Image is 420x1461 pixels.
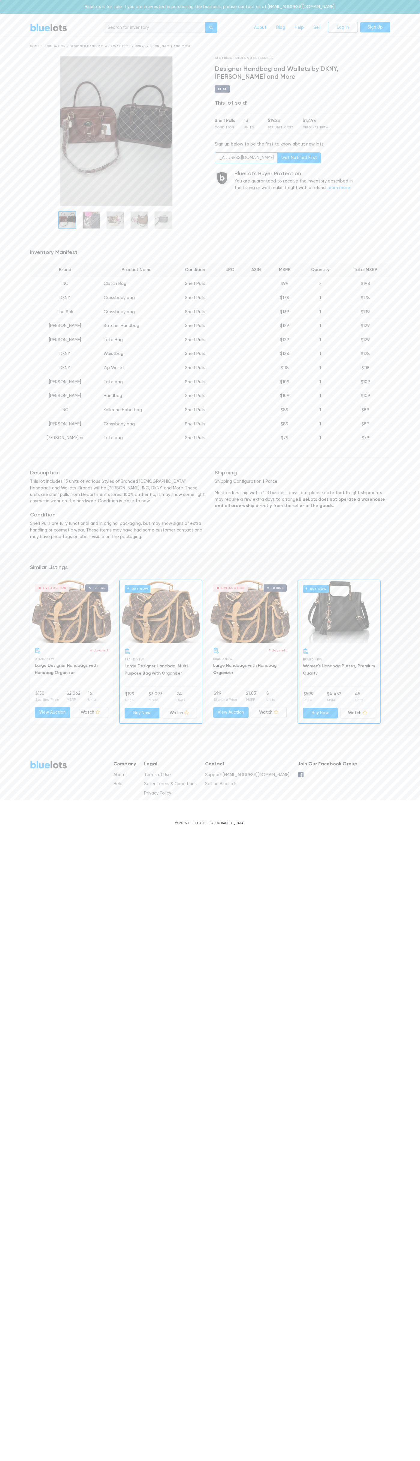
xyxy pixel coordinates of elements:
div: Original Retail [303,125,331,130]
div: You are guaranteed to receive the inventory described in the listing or we'll make it right with ... [234,170,360,191]
p: Units [355,697,363,703]
td: Tote Bag [100,333,173,347]
div: Per Unit Cost [268,125,294,130]
td: 1 [300,347,341,361]
li: $99 [214,690,237,702]
td: Shelf Pulls [173,361,217,375]
p: Starting Price [214,697,237,702]
div: Live Auction [221,587,245,590]
th: ASIN [243,263,270,277]
div: Live Auction [43,587,67,590]
div: $19.23 [268,118,294,124]
li: 24 [177,691,185,703]
a: Buy Now [298,580,380,643]
p: Starting Price [35,697,59,702]
a: Log In [328,22,358,33]
a: About [113,772,126,777]
td: Shelf Pulls [173,305,217,319]
p: MSRP [327,697,341,703]
a: About [249,22,271,33]
a: Large Designer Handbags with Handbag Organizer [35,663,98,675]
p: 4 days left [90,648,108,653]
a: Watch [162,708,197,718]
a: Learn more [327,185,350,190]
div: Shelf Pulls [215,118,235,124]
th: UPC [217,263,243,277]
p: Units [177,697,185,703]
td: Shelf Pulls [173,389,217,403]
p: Most orders ship within 1-3 business days, but please note that freight shipments may require a f... [215,490,390,509]
td: 1 [300,333,341,347]
td: $129 [341,319,390,333]
td: Waistbag [100,347,173,361]
a: Seller Terms & Conditions [144,781,197,786]
li: $599 [304,691,314,703]
td: Tote bag [100,375,173,389]
div: Home / Liquidation / Designer Handbag and Wallets by DKNY, [PERSON_NAME] and More [30,44,390,49]
li: $4,452 [327,691,341,703]
td: 1 [300,375,341,389]
td: $89 [270,403,300,417]
td: Shelf Pulls [173,403,217,417]
td: $118 [341,361,390,375]
td: 1 [300,431,341,445]
a: View Auction [35,707,71,718]
td: DKNY [30,291,100,305]
td: INC [30,403,100,417]
a: Blog [271,22,290,33]
span: Brand New [35,657,54,660]
td: 1 [300,319,341,333]
td: 1 [300,403,341,417]
td: $89 [341,417,390,431]
h5: Inventory Manifest [30,249,390,256]
a: Sign Up [360,22,390,33]
td: Shelf Pulls [173,277,217,291]
td: DKNY [30,347,100,361]
h5: Company [113,761,136,767]
span: Brand New [303,658,322,661]
td: [PERSON_NAME] [30,417,100,431]
button: Get Notified First [277,152,321,163]
li: 16 [88,690,96,702]
li: $150 [35,690,59,702]
td: Shelf Pulls [173,319,217,333]
a: Women's Handbag Purses, Premium Quality [303,663,375,676]
div: Units [244,125,259,130]
td: $128 [341,347,390,361]
div: 0 bids [95,587,105,590]
td: $109 [341,375,390,389]
div: $1,494 [303,118,331,124]
td: Kolleene Hobo bag [100,403,173,417]
td: $129 [270,319,300,333]
p: This lot includes 13 units of Various Styles of Branded [DEMOGRAPHIC_DATA]' Handbags and Wallets.... [30,478,206,504]
a: Large Designer Handbag, Multi-Purpose Bag with Organizer [125,663,190,676]
a: Watch [73,707,108,718]
td: $79 [270,431,300,445]
th: Product Name [100,263,173,277]
p: MSRP [67,697,80,702]
div: Condition [215,125,235,130]
div: This lot sold! [215,100,360,106]
h5: Legal [144,761,197,767]
td: Zip Wallet [100,361,173,375]
td: Tote bag [100,431,173,445]
th: Brand [30,263,100,277]
a: Buy Now [125,708,160,718]
td: Shelf Pulls [173,333,217,347]
td: 1 [300,291,341,305]
p: Price [125,697,134,703]
td: Handbag [100,389,173,403]
span: Brand New [125,658,144,661]
th: Quantity [300,263,341,277]
p: Units [88,697,96,702]
input: Search for inventory [104,22,206,33]
p: Shipping Configuration: [215,478,390,485]
td: [PERSON_NAME] [30,375,100,389]
span: 1 Parcel [262,479,278,484]
p: Shelf Pulls are fully functional and in original packaging, but may show signs of extra handling ... [30,520,206,540]
td: DKNY [30,361,100,375]
h5: BlueLots Buyer Protection [234,170,360,177]
td: [PERSON_NAME] [30,319,100,333]
p: MSRP [246,697,258,702]
div: 13 [244,118,259,124]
